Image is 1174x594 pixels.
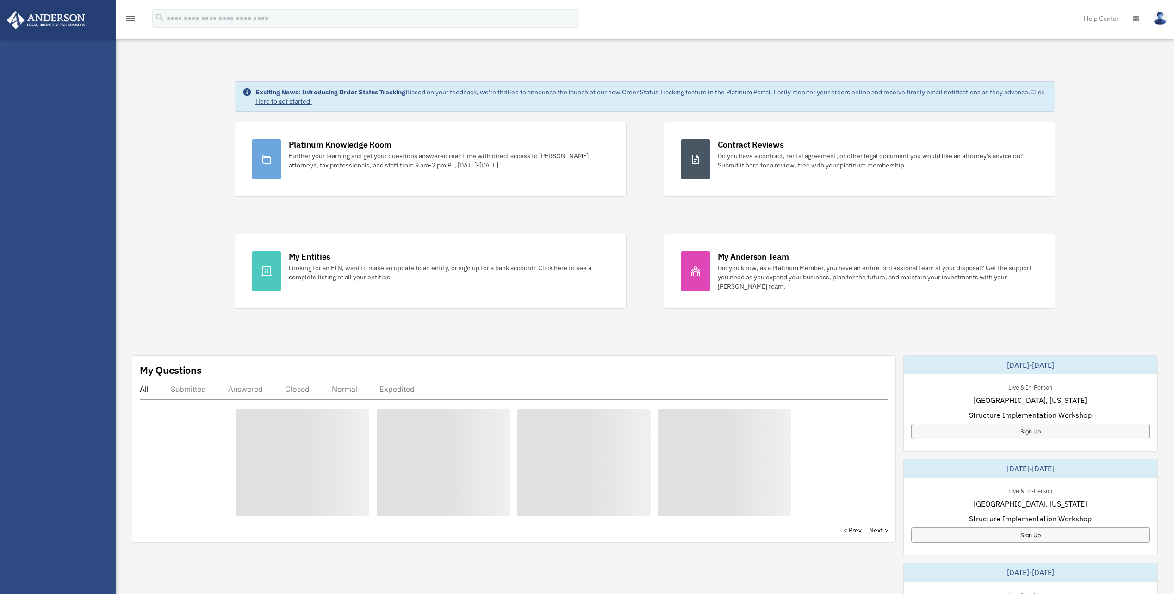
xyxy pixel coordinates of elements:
[4,11,88,29] img: Anderson Advisors Platinum Portal
[125,16,136,24] a: menu
[1001,485,1060,495] div: Live & In-Person
[869,526,888,535] a: Next >
[140,384,149,394] div: All
[904,563,1157,582] div: [DATE]-[DATE]
[171,384,206,394] div: Submitted
[718,151,1038,170] div: Do you have a contract, rental agreement, or other legal document you would like an attorney's ad...
[904,356,1157,374] div: [DATE]-[DATE]
[289,263,609,282] div: Looking for an EIN, want to make an update to an entity, or sign up for a bank account? Click her...
[255,88,1044,105] a: Click Here to get started!
[285,384,310,394] div: Closed
[664,234,1056,309] a: My Anderson Team Did you know, as a Platinum Member, you have an entire professional team at your...
[289,139,391,150] div: Platinum Knowledge Room
[969,409,1092,421] span: Structure Implementation Workshop
[911,527,1150,543] a: Sign Up
[718,251,789,262] div: My Anderson Team
[235,234,627,309] a: My Entities Looking for an EIN, want to make an update to an entity, or sign up for a bank accoun...
[969,513,1092,524] span: Structure Implementation Workshop
[974,395,1087,406] span: [GEOGRAPHIC_DATA], [US_STATE]
[1153,12,1167,25] img: User Pic
[664,122,1056,197] a: Contract Reviews Do you have a contract, rental agreement, or other legal document you would like...
[255,88,407,96] strong: Exciting News: Introducing Order Status Tracking!
[1001,382,1060,391] div: Live & In-Person
[911,424,1150,439] a: Sign Up
[974,498,1087,509] span: [GEOGRAPHIC_DATA], [US_STATE]
[904,459,1157,478] div: [DATE]-[DATE]
[255,87,1048,106] div: Based on your feedback, we're thrilled to announce the launch of our new Order Status Tracking fe...
[125,13,136,24] i: menu
[332,384,357,394] div: Normal
[844,526,862,535] a: < Prev
[718,139,784,150] div: Contract Reviews
[379,384,415,394] div: Expedited
[155,12,165,23] i: search
[228,384,263,394] div: Answered
[140,363,202,377] div: My Questions
[289,151,609,170] div: Further your learning and get your questions answered real-time with direct access to [PERSON_NAM...
[289,251,330,262] div: My Entities
[718,263,1038,291] div: Did you know, as a Platinum Member, you have an entire professional team at your disposal? Get th...
[235,122,627,197] a: Platinum Knowledge Room Further your learning and get your questions answered real-time with dire...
